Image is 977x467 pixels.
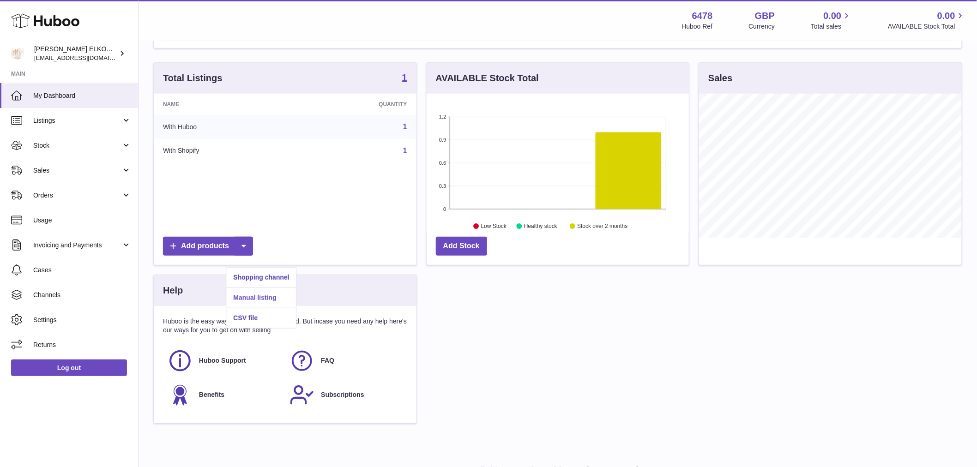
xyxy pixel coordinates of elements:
[199,390,224,399] span: Benefits
[33,166,121,175] span: Sales
[154,94,296,115] th: Name
[481,223,507,230] text: Low Stock
[749,22,775,31] div: Currency
[226,288,296,308] a: Manual listing
[163,284,183,297] h3: Help
[33,141,121,150] span: Stock
[168,383,280,407] a: Benefits
[439,160,446,166] text: 0.6
[888,10,966,31] a: 0.00 AVAILABLE Stock Total
[403,147,407,155] a: 1
[34,54,136,61] span: [EMAIL_ADDRESS][DOMAIN_NAME]
[321,390,364,399] span: Subscriptions
[163,237,253,256] a: Add products
[33,266,131,275] span: Cases
[289,383,402,407] a: Subscriptions
[577,223,627,230] text: Stock over 2 months
[154,139,296,163] td: With Shopify
[33,291,131,299] span: Channels
[199,356,246,365] span: Huboo Support
[682,22,713,31] div: Huboo Ref
[226,308,296,328] a: CSV file
[402,73,407,82] strong: 1
[33,191,121,200] span: Orders
[436,237,487,256] a: Add Stock
[439,114,446,120] text: 1.2
[34,45,117,62] div: [PERSON_NAME] ELKOURD
[154,115,296,139] td: With Huboo
[163,72,223,84] h3: Total Listings
[811,10,852,31] a: 0.00 Total sales
[402,73,407,84] a: 1
[289,348,402,373] a: FAQ
[296,94,416,115] th: Quantity
[163,317,407,335] p: Huboo is the easy way to get your stock fulfilled. But incase you need any help here's our ways f...
[439,183,446,189] text: 0.3
[33,91,131,100] span: My Dashboard
[226,268,296,287] a: Shopping channel
[708,72,732,84] h3: Sales
[443,206,446,212] text: 0
[33,316,131,324] span: Settings
[524,223,558,230] text: Healthy stock
[811,22,852,31] span: Total sales
[33,216,131,225] span: Usage
[824,10,842,22] span: 0.00
[33,341,131,349] span: Returns
[439,137,446,143] text: 0.9
[937,10,955,22] span: 0.00
[755,10,775,22] strong: GBP
[11,47,25,60] img: internalAdmin-6478@internal.huboo.com
[33,241,121,250] span: Invoicing and Payments
[888,22,966,31] span: AVAILABLE Stock Total
[692,10,713,22] strong: 6478
[321,356,334,365] span: FAQ
[33,116,121,125] span: Listings
[11,359,127,376] a: Log out
[403,123,407,131] a: 1
[168,348,280,373] a: Huboo Support
[436,72,539,84] h3: AVAILABLE Stock Total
